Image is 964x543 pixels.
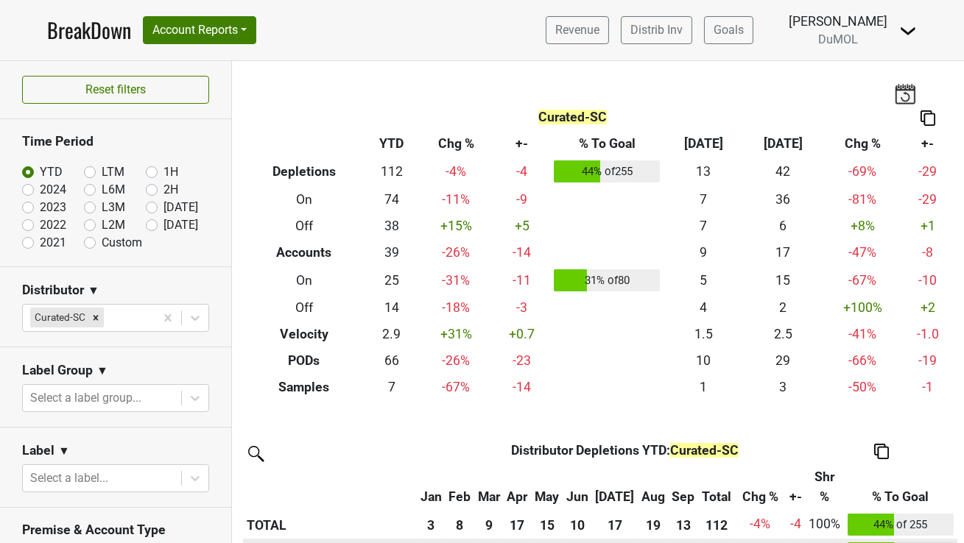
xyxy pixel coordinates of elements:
[818,32,858,46] span: DuMOL
[365,347,419,374] td: 66
[22,134,209,149] h3: Time Period
[743,295,823,322] td: 2
[743,239,823,266] td: 17
[874,444,889,459] img: Copy to clipboard
[591,510,638,539] th: 17
[664,347,743,374] td: 10
[30,308,88,327] div: Curated-SC
[40,216,66,234] label: 2022
[493,213,550,239] td: +5
[743,186,823,213] td: 36
[243,186,365,213] th: On
[102,234,142,252] label: Custom
[563,464,592,509] th: Jun: activate to sort column ascending
[163,199,198,216] label: [DATE]
[365,266,419,295] td: 25
[474,510,504,539] th: 9
[243,157,365,187] th: Depletions
[664,213,743,239] td: 7
[903,131,953,157] th: +-
[243,441,267,464] img: filter
[22,443,54,458] h3: Label
[493,131,550,157] th: +-
[669,464,699,509] th: Sep: activate to sort column ascending
[704,16,753,44] a: Goals
[894,83,916,104] img: last_updated_date
[823,213,902,239] td: +8 %
[88,282,99,299] span: ▼
[790,517,801,531] span: -4
[591,464,638,509] th: Jul: activate to sort column ascending
[743,322,823,348] td: 2.5
[102,199,125,216] label: L3M
[743,213,823,239] td: 6
[365,322,419,348] td: 2.9
[243,347,365,374] th: PODs
[743,157,823,187] td: 42
[504,464,532,509] th: Apr: activate to sort column ascending
[903,295,953,322] td: +2
[669,510,699,539] th: 13
[903,347,953,374] td: -19
[22,76,209,104] button: Reset filters
[365,374,419,400] td: 7
[474,464,504,509] th: Mar: activate to sort column ascending
[417,464,446,509] th: Jan: activate to sort column ascending
[621,16,692,44] a: Distrib Inv
[445,510,474,539] th: 8
[664,295,743,322] td: 4
[40,234,66,252] label: 2021
[22,363,93,378] h3: Label Group
[493,347,550,374] td: -23
[664,157,743,187] td: 13
[22,283,84,298] h3: Distributor
[419,347,493,374] td: -26 %
[365,295,419,322] td: 14
[903,213,953,239] td: +1
[805,510,844,539] td: 100%
[102,181,125,199] label: L6M
[805,464,844,509] th: Shr %: activate to sort column ascending
[698,510,735,539] th: 112
[786,464,806,509] th: +-: activate to sort column ascending
[419,374,493,400] td: -67 %
[664,239,743,266] td: 9
[903,374,953,400] td: -1
[365,131,419,157] th: YTD
[493,374,550,400] td: -14
[96,362,108,380] span: ▼
[903,266,953,295] td: -10
[750,517,770,531] span: -4%
[531,464,563,509] th: May: activate to sort column ascending
[735,464,786,509] th: Chg %: activate to sort column ascending
[419,213,493,239] td: +15 %
[563,510,592,539] th: 10
[243,322,365,348] th: Velocity
[58,442,70,460] span: ▼
[40,199,66,216] label: 2023
[903,239,953,266] td: -8
[823,131,902,157] th: Chg %
[504,510,532,539] th: 17
[102,163,124,181] label: LTM
[546,16,609,44] a: Revenue
[903,322,953,348] td: -1.0
[823,322,902,348] td: -41 %
[445,464,474,509] th: Feb: activate to sort column ascending
[419,295,493,322] td: -18 %
[243,464,417,509] th: &nbsp;: activate to sort column ascending
[40,163,63,181] label: YTD
[493,266,550,295] td: -11
[163,216,198,234] label: [DATE]
[365,186,419,213] td: 74
[823,347,902,374] td: -66 %
[365,213,419,239] td: 38
[698,464,735,509] th: Total: activate to sort column ascending
[664,374,743,400] td: 1
[899,22,917,40] img: Dropdown Menu
[823,186,902,213] td: -81 %
[823,157,902,187] td: -69 %
[493,157,550,187] td: -4
[844,464,957,509] th: % To Goal: activate to sort column ascending
[823,295,902,322] td: +100 %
